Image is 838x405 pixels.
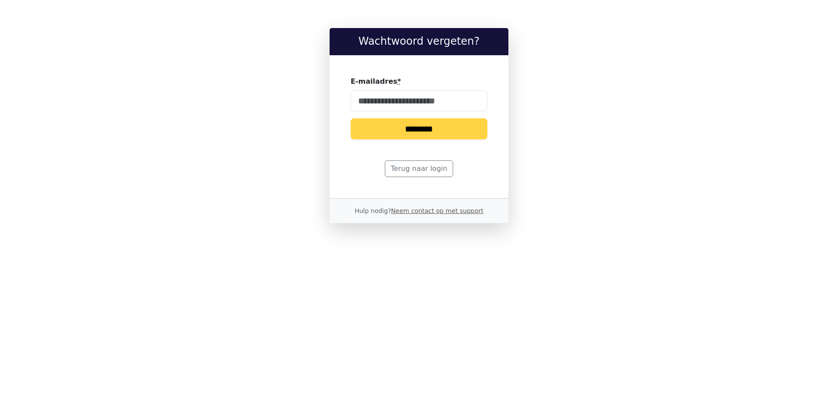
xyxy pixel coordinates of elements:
[351,76,401,87] label: E-mailadres
[337,35,501,48] h2: Wachtwoord vergeten?
[355,207,483,214] small: Hulp nodig?
[391,207,483,214] a: Neem contact op met support
[398,77,401,85] abbr: required
[385,160,453,177] a: Terug naar login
